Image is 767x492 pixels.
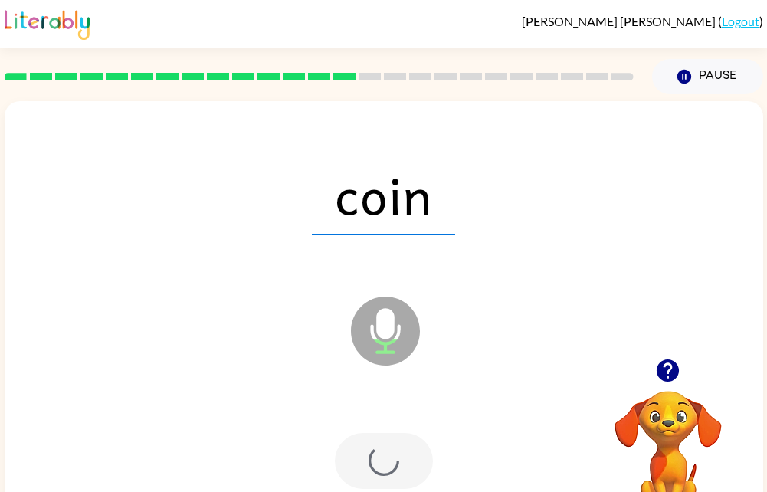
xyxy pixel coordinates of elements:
span: coin [312,155,455,235]
button: Pause [652,59,763,94]
img: Literably [5,6,90,40]
div: ( ) [522,14,763,28]
a: Logout [722,14,759,28]
span: [PERSON_NAME] [PERSON_NAME] [522,14,718,28]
